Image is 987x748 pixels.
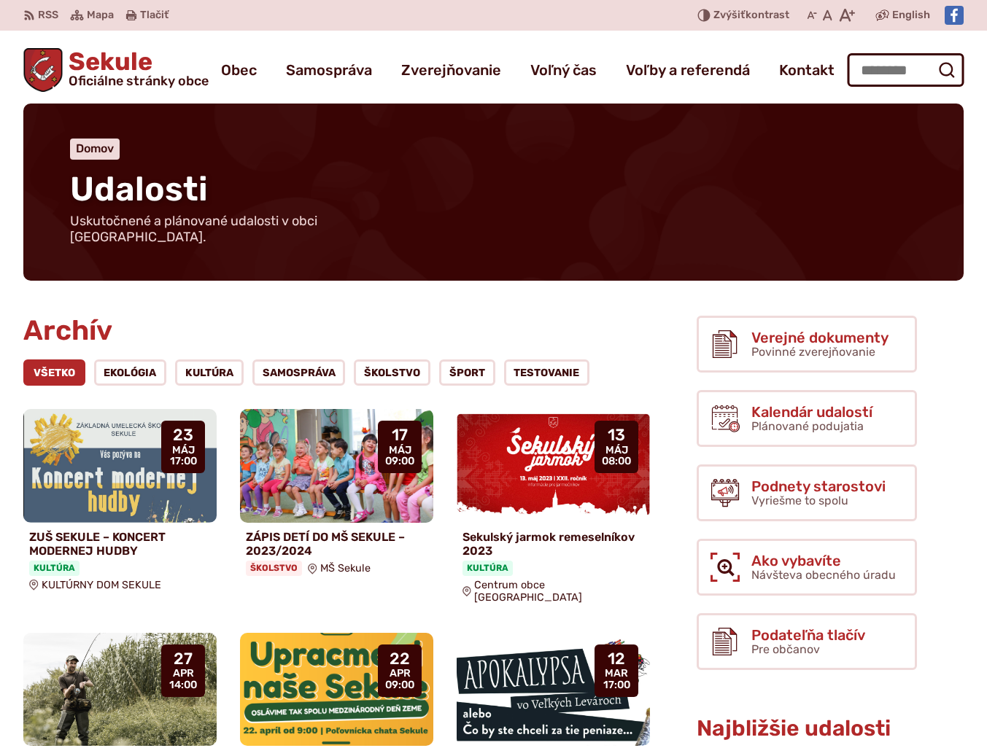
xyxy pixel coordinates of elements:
span: 27 [169,650,197,668]
h4: ZÁPIS DETÍ DO MŠ SEKULE – 2023/2024 [246,530,427,558]
span: 08:00 [602,456,631,467]
span: RSS [38,7,58,24]
span: máj [170,445,197,456]
a: Logo Sekule, prejsť na domovskú stránku. [23,48,209,92]
span: 09:00 [385,679,414,691]
span: kontrast [713,9,789,22]
span: KULTÚRNY DOM SEKULE [42,579,161,591]
a: English [889,7,933,24]
span: mar [603,668,630,679]
span: English [892,7,930,24]
a: Voľný čas [530,50,597,90]
span: Verejné dokumenty [751,330,889,346]
img: Prejsť na Facebook stránku [945,6,964,25]
a: Verejné dokumenty Povinné zverejňovanie [697,316,917,373]
span: 09:00 [385,456,414,467]
span: Kultúra [462,561,513,575]
span: Oficiálne stránky obce [69,74,209,87]
span: 17:00 [603,679,630,691]
span: 12 [603,650,630,668]
span: 22 [385,650,414,668]
a: Samospráva [252,359,346,386]
a: Podateľňa tlačív Pre občanov [697,613,917,670]
a: Sekulský jarmok remeselníkov 2023 KultúraCentrum obce [GEOGRAPHIC_DATA] 13 máj 08:00 [457,409,650,609]
a: Všetko [23,359,85,386]
h2: Archív [23,316,650,346]
h3: Najbližšie udalosti [697,717,917,741]
span: Podateľňa tlačív [751,627,865,643]
span: 17 [385,426,414,444]
span: Vyriešme to spolu [751,494,848,507]
h4: Sekulský jarmok remeselníkov 2023 [462,530,644,558]
img: Prejsť na domovskú stránku [23,48,63,92]
span: 17:00 [170,456,197,467]
a: Voľby a referendá [626,50,750,90]
span: Povinné zverejňovanie [751,345,875,359]
span: apr [385,668,414,679]
span: Pre občanov [751,642,820,656]
span: Kalendár udalostí [751,404,872,420]
span: apr [169,668,197,679]
span: Mapa [87,7,114,24]
a: Samospráva [286,50,372,90]
span: Sekule [63,50,209,87]
span: máj [385,445,414,456]
a: Šport [439,359,495,386]
p: Uskutočnené a plánované udalosti v obci [GEOGRAPHIC_DATA]. [70,214,420,245]
a: Obec [221,50,257,90]
a: Domov [76,141,114,155]
a: Ekológia [94,359,167,386]
a: Zverejňovanie [401,50,501,90]
span: 13 [602,426,631,444]
span: Kultúra [29,561,80,575]
span: Podnety starostovi [751,478,886,494]
span: 14:00 [169,679,197,691]
a: ZUŠ SEKULE – KONCERT MODERNEJ HUDBY KultúraKULTÚRNY DOM SEKULE 23 máj 17:00 [23,409,217,596]
span: Centrum obce [GEOGRAPHIC_DATA] [474,579,644,604]
span: Zvýšiť [713,9,746,21]
span: Tlačiť [140,9,169,22]
span: ŠKOLSTVO [246,561,302,575]
span: Ako vybavíte [751,553,896,569]
span: Návšteva obecného úradu [751,568,896,582]
a: Podnety starostovi Vyriešme to spolu [697,464,917,521]
span: Udalosti [70,169,208,209]
a: Kontakt [779,50,835,90]
span: 23 [170,426,197,444]
span: MŠ Sekule [320,562,371,574]
span: Plánované podujatia [751,419,864,433]
span: máj [602,445,631,456]
a: ZÁPIS DETÍ DO MŠ SEKULE – 2023/2024 ŠKOLSTVOMŠ Sekule 17 máj 09:00 [240,409,433,581]
a: ŠKOLSTVO [354,359,430,386]
h4: ZUŠ SEKULE – KONCERT MODERNEJ HUDBY [29,530,211,558]
a: Kalendár udalostí Plánované podujatia [697,390,917,447]
a: Testovanie [504,359,590,386]
a: Ako vybavíte Návšteva obecného úradu [697,539,917,596]
a: Kultúra [175,359,244,386]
